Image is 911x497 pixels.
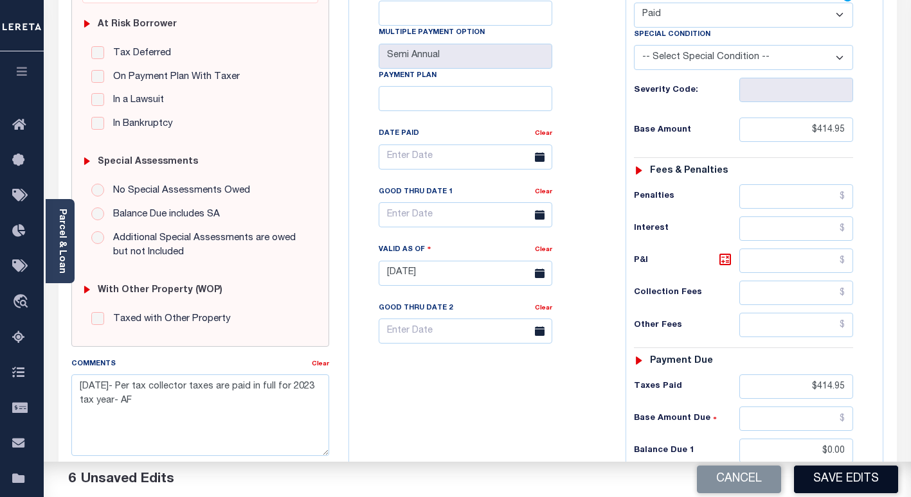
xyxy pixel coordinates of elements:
label: Balance Due includes SA [107,207,220,222]
a: Clear [535,247,552,253]
h6: Penalties [634,191,739,202]
h6: Special Assessments [98,157,198,168]
input: Enter Date [379,202,552,227]
h6: Interest [634,223,739,234]
label: Comments [71,359,116,370]
h6: Severity Code: [634,85,739,96]
span: Unsaved Edits [81,473,174,486]
label: Payment Plan [379,71,437,82]
input: $ [739,118,853,142]
h6: Taxes Paid [634,381,739,392]
span: 6 [68,473,76,486]
label: Date Paid [379,128,419,139]
h6: Other Fees [634,320,739,331]
label: Taxed with Other Property [107,312,231,327]
label: Good Thru Date 2 [379,303,453,314]
input: $ [739,374,853,399]
input: Enter Date [379,318,552,344]
a: Clear [535,189,552,195]
input: $ [739,313,853,337]
input: $ [739,439,853,463]
h6: Base Amount Due [634,414,739,424]
h6: At Risk Borrower [98,19,177,30]
a: Clear [535,130,552,137]
label: On Payment Plan With Taxer [107,70,240,85]
h6: Payment due [650,356,713,367]
button: Save Edits [794,466,898,493]
h6: Base Amount [634,125,739,135]
label: Good Thru Date 1 [379,187,453,198]
input: $ [739,216,853,241]
button: Cancel [697,466,781,493]
label: Additional Special Assessments are owed but not Included [107,231,309,260]
label: In a Lawsuit [107,93,164,108]
input: Enter Date [379,144,552,170]
a: Clear [535,305,552,311]
input: $ [739,184,853,209]
i: travel_explore [12,294,33,311]
label: Special Condition [634,30,710,40]
h6: with Other Property (WOP) [98,285,222,296]
h6: P&I [634,252,739,270]
input: $ [739,281,853,305]
input: Enter Date [379,261,552,286]
input: $ [739,406,853,431]
label: No Special Assessments Owed [107,184,250,198]
label: Tax Deferred [107,46,171,61]
label: In Bankruptcy [107,117,173,132]
h6: Collection Fees [634,288,739,298]
h6: Fees & Penalties [650,166,728,177]
input: $ [739,248,853,273]
a: Clear [312,361,329,367]
label: Valid as Of [379,243,431,256]
h6: Balance Due 1 [634,446,739,456]
label: Multiple Payment Option [379,28,485,39]
a: Parcel & Loan [57,209,66,274]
